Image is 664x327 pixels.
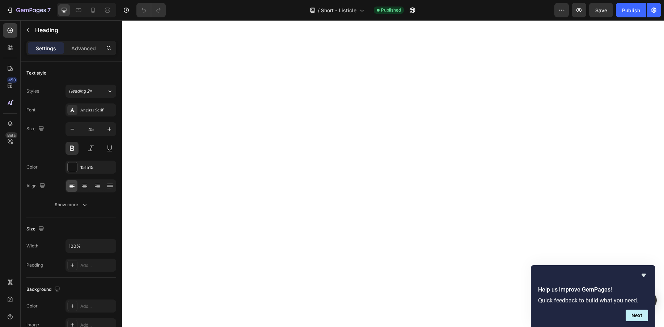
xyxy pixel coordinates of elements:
div: Beta [5,132,17,138]
button: Save [589,3,613,17]
span: Short - Listicle [321,7,356,14]
span: / [318,7,320,14]
div: Styles [26,88,39,94]
div: Publish [622,7,640,14]
button: Hide survey [639,271,648,280]
div: Ancizar Serif [80,107,114,114]
p: Advanced [71,44,96,52]
span: Heading 2* [69,88,92,94]
div: Font [26,107,35,113]
div: Add... [80,262,114,269]
div: Help us improve GemPages! [538,271,648,321]
p: Quick feedback to build what you need. [538,297,648,304]
div: Text style [26,70,46,76]
button: Show more [26,198,116,211]
div: Show more [55,201,88,208]
button: Heading 2* [65,85,116,98]
div: Add... [80,303,114,310]
p: Heading [35,26,113,34]
div: Background [26,285,62,294]
div: 151515 [80,164,114,171]
button: 7 [3,3,54,17]
input: Auto [66,239,116,252]
h2: Help us improve GemPages! [538,285,648,294]
p: 7 [47,6,51,14]
div: Align [26,181,47,191]
div: Color [26,303,38,309]
button: Publish [616,3,646,17]
p: Settings [36,44,56,52]
div: Width [26,243,38,249]
div: Undo/Redo [136,3,166,17]
div: 450 [7,77,17,83]
div: Size [26,224,46,234]
span: Published [381,7,401,13]
span: Save [595,7,607,13]
div: Padding [26,262,43,268]
iframe: Design area [122,20,664,327]
div: Color [26,164,38,170]
div: Size [26,124,46,134]
button: Next question [626,310,648,321]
